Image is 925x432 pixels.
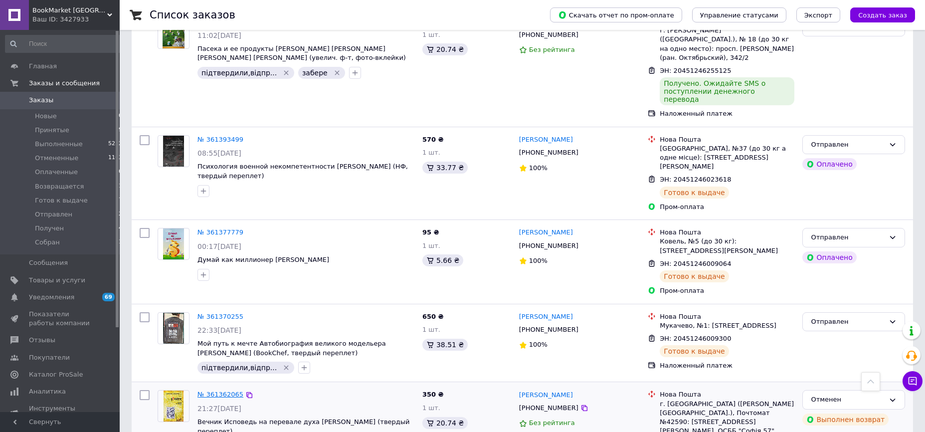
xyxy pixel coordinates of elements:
[35,238,60,247] span: Собран
[660,361,794,370] div: Наложенный платеж
[660,203,794,212] div: Пром-оплата
[163,136,184,167] img: Фото товару
[150,9,235,21] h1: Список заказов
[29,387,66,396] span: Аналитика
[519,135,573,145] a: [PERSON_NAME]
[197,136,243,143] a: № 361393499
[197,340,386,357] a: Мой путь к мечте Автобиография великого модельера [PERSON_NAME] (BookChef, твердый переплет)
[163,228,184,259] img: Фото товару
[692,7,786,22] button: Управление статусами
[422,31,440,38] span: 1 шт.
[660,321,794,330] div: Мукачево, №1: [STREET_ADDRESS]
[102,293,115,301] span: 69
[422,136,444,143] span: 570 ₴
[35,182,84,191] span: Возвращается
[119,238,122,247] span: 1
[550,7,682,22] button: Скачать отчет по пром-оплате
[29,370,83,379] span: Каталог ProSale
[197,256,329,263] a: Думай как миллионер [PERSON_NAME]
[119,196,122,205] span: 7
[201,364,277,372] span: підтвердили,відпр...
[35,210,72,219] span: Отправлен
[119,112,122,121] span: 0
[422,149,440,156] span: 1 шт.
[529,257,548,264] span: 100%
[660,176,731,183] span: ЭН: 20451246023618
[35,224,64,233] span: Получен
[517,28,580,41] div: [PHONE_NUMBER]
[32,15,120,24] div: Ваш ID: 3427933
[35,154,78,163] span: Отмененные
[333,69,341,77] svg: Удалить метку
[660,109,794,118] div: Наложенный платеж
[197,45,406,62] a: Пасека и ее продукты [PERSON_NAME] [PERSON_NAME] [PERSON_NAME] [PERSON_NAME] (увелич. ф-т, фото-в...
[119,126,122,135] span: 9
[35,126,69,135] span: Принятые
[660,286,794,295] div: Пром-оплата
[660,312,794,321] div: Нова Пошта
[158,135,189,167] a: Фото товару
[422,417,468,429] div: 20.74 ₴
[660,187,729,199] div: Готово к выдаче
[517,239,580,252] div: [PHONE_NUMBER]
[422,242,440,249] span: 1 шт.
[158,17,189,49] a: Фото товару
[529,164,548,172] span: 100%
[422,228,439,236] span: 95 ₴
[811,140,885,150] div: Отправлен
[115,210,122,219] span: 12
[163,313,184,344] img: Фото товару
[197,326,241,334] span: 22:33[DATE]
[282,69,290,77] svg: Удалить метку
[422,326,440,333] span: 1 шт.
[811,395,885,405] div: Отменен
[517,323,580,336] div: [PHONE_NUMBER]
[804,11,832,19] span: Экспорт
[660,335,731,342] span: ЭН: 20451246009300
[197,391,243,398] a: № 361362065
[802,414,889,426] div: Выполнен возврат
[660,237,794,255] div: Ковель, №5 (до 30 кг): [STREET_ADDRESS][PERSON_NAME]
[158,390,189,422] a: Фото товару
[35,196,88,205] span: Готов к выдаче
[660,390,794,399] div: Нова Пошта
[517,146,580,159] div: [PHONE_NUMBER]
[29,62,57,71] span: Главная
[660,345,729,357] div: Готово к выдаче
[519,391,573,400] a: [PERSON_NAME]
[660,260,731,267] span: ЭН: 20451246009064
[35,140,83,149] span: Выполненные
[35,112,57,121] span: Новые
[660,144,794,172] div: [GEOGRAPHIC_DATA], №37 (до 30 кг а одне місце): [STREET_ADDRESS][PERSON_NAME]
[422,391,444,398] span: 350 ₴
[197,313,243,320] a: № 361370255
[422,339,468,351] div: 38.51 ₴
[119,224,122,233] span: 4
[811,317,885,327] div: Отправлен
[29,79,100,88] span: Заказы и сообщения
[422,43,468,55] div: 20.74 ₴
[660,135,794,144] div: Нова Пошта
[201,69,277,77] span: підтвердили,відпр...
[840,11,915,18] a: Создать заказ
[108,140,122,149] span: 5232
[158,312,189,344] a: Фото товару
[903,371,923,391] button: Чат с покупателем
[29,258,68,267] span: Сообщения
[558,10,674,19] span: Скачать отчет по пром-оплате
[197,405,241,413] span: 21:27[DATE]
[119,168,122,177] span: 0
[29,276,85,285] span: Товары и услуги
[32,6,107,15] span: BookMarket Украина
[164,391,184,422] img: Фото товару
[529,341,548,348] span: 100%
[282,364,290,372] svg: Удалить метку
[29,353,70,362] span: Покупатели
[302,69,328,77] span: забере
[660,270,729,282] div: Готово к выдаче
[858,11,907,19] span: Создать заказ
[519,312,573,322] a: [PERSON_NAME]
[197,163,408,180] span: Психология военной некомпетентности [PERSON_NAME] (НФ, твердый переплет)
